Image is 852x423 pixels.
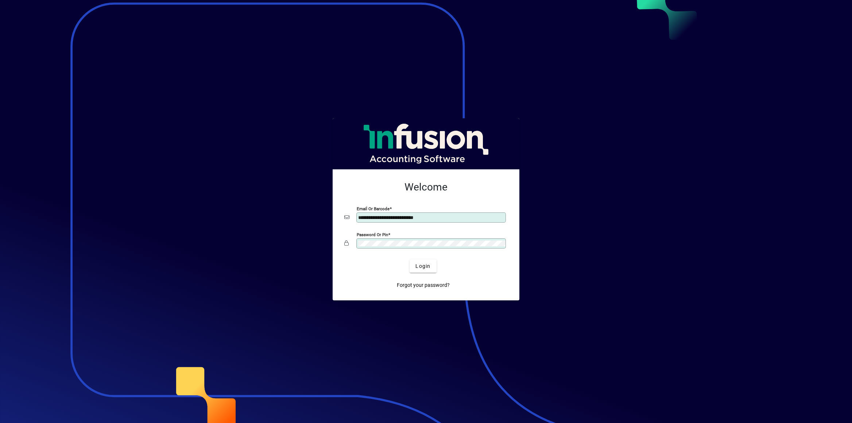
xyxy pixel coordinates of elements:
a: Forgot your password? [394,278,453,292]
mat-label: Password or Pin [357,232,388,237]
h2: Welcome [344,181,508,193]
span: Login [415,262,430,270]
button: Login [410,259,436,273]
span: Forgot your password? [397,281,450,289]
mat-label: Email or Barcode [357,206,390,211]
